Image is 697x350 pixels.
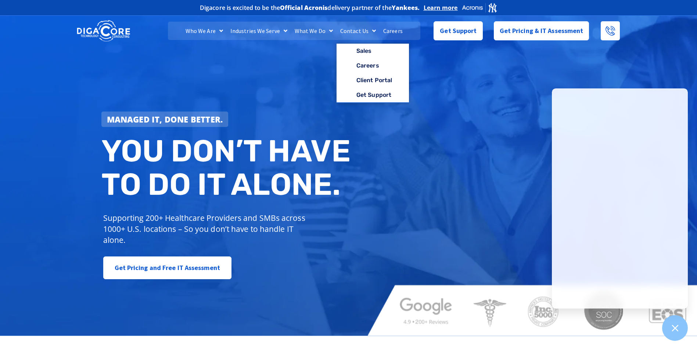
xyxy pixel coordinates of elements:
a: What We Do [291,22,337,40]
p: Supporting 200+ Healthcare Providers and SMBs across 1000+ U.S. locations – So you don’t have to ... [103,212,309,245]
iframe: Chatgenie Messenger [552,88,688,309]
a: Managed IT, done better. [101,112,229,127]
a: Who We Are [182,22,227,40]
span: Get Pricing & IT Assessment [500,23,583,38]
img: DigaCore Technology Consulting [77,19,130,43]
a: Client Portal [337,73,409,88]
a: Get Support [434,21,482,40]
a: Careers [380,22,406,40]
ul: Contact Us [337,44,409,103]
b: Yankees. [392,4,420,12]
a: Careers [337,58,409,73]
a: Get Pricing & IT Assessment [494,21,589,40]
strong: Managed IT, done better. [107,114,223,125]
a: Get Pricing and Free IT Assessment [103,256,231,279]
a: Sales [337,44,409,58]
a: Get Support [337,88,409,102]
a: Industries We Serve [227,22,291,40]
h2: Digacore is excited to be the delivery partner of the [200,5,420,11]
b: Official Acronis [280,4,328,12]
nav: Menu [168,22,420,40]
span: Get Pricing and Free IT Assessment [115,260,220,275]
a: Learn more [424,4,458,11]
h2: You don’t have to do IT alone. [101,134,354,201]
a: Contact Us [337,22,380,40]
span: Get Support [440,23,477,38]
img: Acronis [461,2,497,13]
